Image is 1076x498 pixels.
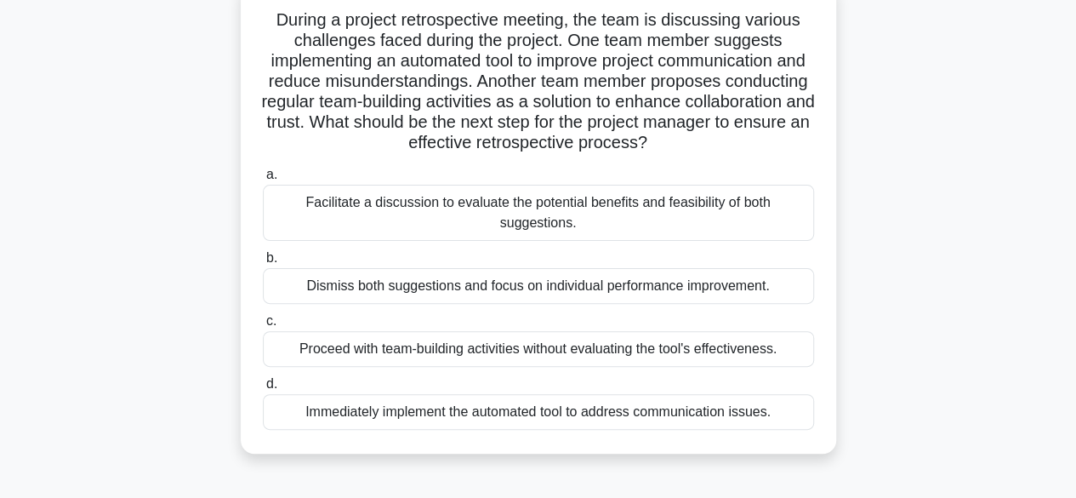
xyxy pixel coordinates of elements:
[266,376,277,391] span: d.
[261,9,816,154] h5: During a project retrospective meeting, the team is discussing various challenges faced during th...
[263,268,814,304] div: Dismiss both suggestions and focus on individual performance improvement.
[263,185,814,241] div: Facilitate a discussion to evaluate the potential benefits and feasibility of both suggestions.
[266,313,276,328] span: c.
[266,167,277,181] span: a.
[263,331,814,367] div: Proceed with team-building activities without evaluating the tool's effectiveness.
[266,250,277,265] span: b.
[263,394,814,430] div: Immediately implement the automated tool to address communication issues.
